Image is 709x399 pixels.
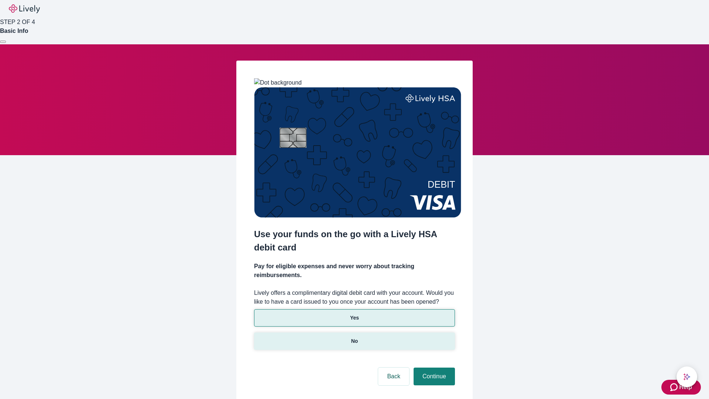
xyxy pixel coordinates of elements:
[254,309,455,327] button: Yes
[677,366,697,387] button: chat
[254,87,461,218] img: Debit card
[661,380,701,395] button: Zendesk support iconHelp
[670,383,679,392] svg: Zendesk support icon
[254,262,455,280] h4: Pay for eligible expenses and never worry about tracking reimbursements.
[414,368,455,385] button: Continue
[351,337,358,345] p: No
[254,332,455,350] button: No
[679,383,692,392] span: Help
[350,314,359,322] p: Yes
[9,4,40,13] img: Lively
[378,368,409,385] button: Back
[254,228,455,254] h2: Use your funds on the go with a Lively HSA debit card
[254,289,455,306] label: Lively offers a complimentary digital debit card with your account. Would you like to have a card...
[254,78,302,87] img: Dot background
[683,373,691,381] svg: Lively AI Assistant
